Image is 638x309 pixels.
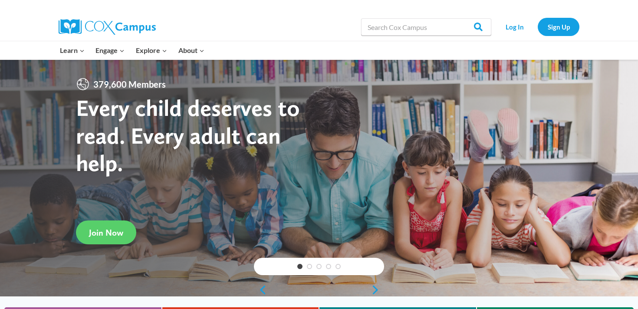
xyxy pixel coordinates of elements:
[90,77,169,91] span: 379,600 Members
[335,264,341,269] a: 5
[178,45,204,56] span: About
[60,45,85,56] span: Learn
[361,18,491,36] input: Search Cox Campus
[316,264,322,269] a: 3
[89,227,123,238] span: Join Now
[59,19,156,35] img: Cox Campus
[254,285,267,295] a: previous
[95,45,125,56] span: Engage
[307,264,312,269] a: 2
[297,264,303,269] a: 1
[136,45,167,56] span: Explore
[76,94,300,177] strong: Every child deserves to read. Every adult can help.
[76,220,136,244] a: Join Now
[54,41,210,59] nav: Primary Navigation
[371,285,384,295] a: next
[326,264,331,269] a: 4
[496,18,579,36] nav: Secondary Navigation
[538,18,579,36] a: Sign Up
[254,281,384,299] div: content slider buttons
[496,18,533,36] a: Log In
